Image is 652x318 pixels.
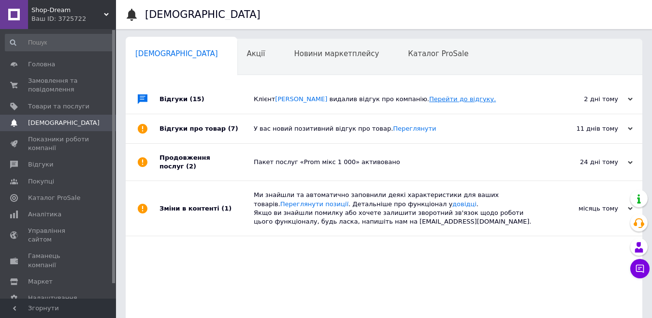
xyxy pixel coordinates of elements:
[28,160,53,169] span: Відгуки
[28,135,89,152] span: Показники роботи компанії
[630,259,650,278] button: Чат з покупцем
[28,102,89,111] span: Товари та послуги
[159,114,254,143] div: Відгуки про товар
[28,210,61,219] span: Аналітика
[536,95,633,104] div: 2 дні тому
[186,163,196,170] span: (2)
[28,277,53,286] span: Маркет
[28,76,89,94] span: Замовлення та повідомлення
[28,227,89,244] span: Управління сайтом
[536,124,633,133] div: 11 днів тому
[536,158,633,167] div: 24 дні тому
[145,9,261,20] h1: [DEMOGRAPHIC_DATA]
[408,49,468,58] span: Каталог ProSale
[159,144,254,181] div: Продовження послуг
[536,204,633,213] div: місяць тому
[28,194,80,202] span: Каталог ProSale
[254,191,536,226] div: Ми знайшли та автоматично заповнили деякі характеристики для ваших товарів. . Детальніше про функ...
[28,294,77,303] span: Налаштування
[254,158,536,167] div: Пакет послуг «Prom мікс 1 000» активовано
[28,177,54,186] span: Покупці
[330,95,496,103] span: видалив відгук про компанію.
[159,181,254,236] div: Зміни в контенті
[254,95,496,103] span: Клієнт
[190,95,204,103] span: (15)
[5,34,114,51] input: Пошук
[429,95,496,103] a: Перейти до відгуку.
[28,119,100,127] span: [DEMOGRAPHIC_DATA]
[254,124,536,133] div: У вас новий позитивний відгук про товар.
[275,95,327,103] a: [PERSON_NAME]
[221,205,232,212] span: (1)
[294,49,379,58] span: Новини маркетплейсу
[280,200,348,208] a: Переглянути позиції
[247,49,265,58] span: Акції
[393,125,436,132] a: Переглянути
[31,6,104,15] span: Shop-Dream
[452,200,477,208] a: довідці
[135,49,218,58] span: [DEMOGRAPHIC_DATA]
[228,125,238,132] span: (7)
[28,252,89,269] span: Гаманець компанії
[28,60,55,69] span: Головна
[31,15,116,23] div: Ваш ID: 3725722
[159,85,254,114] div: Відгуки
